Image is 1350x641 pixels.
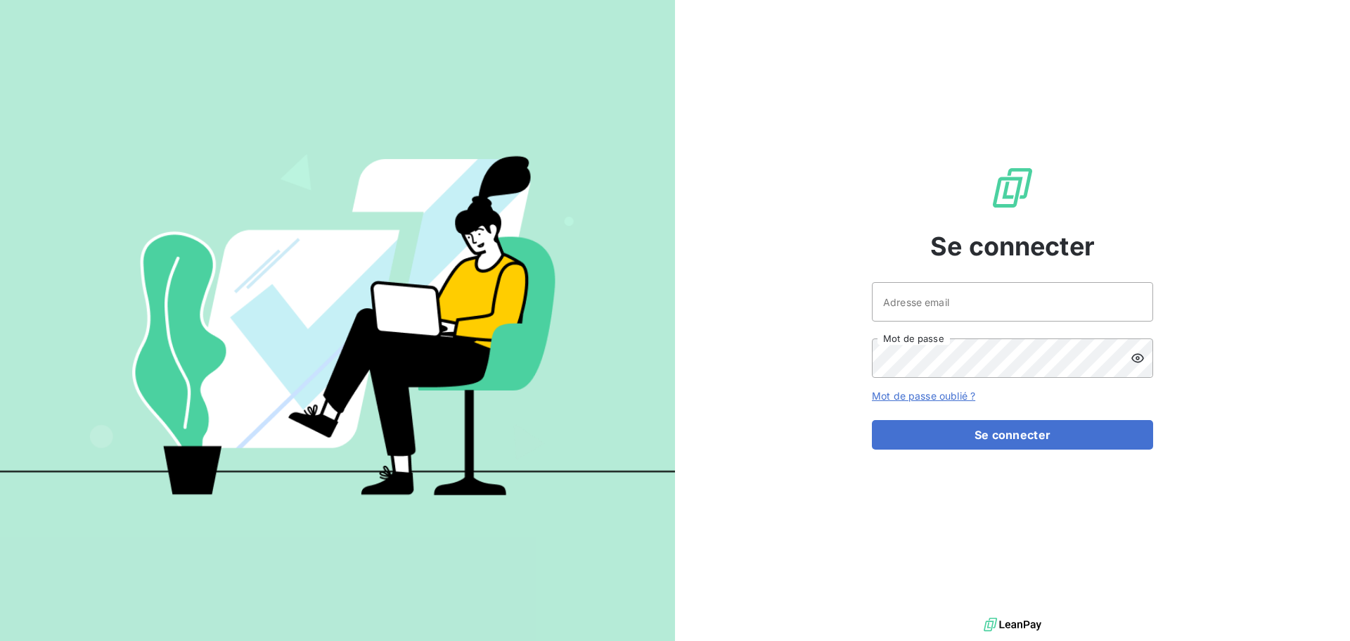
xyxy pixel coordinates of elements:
img: Logo LeanPay [990,165,1035,210]
input: placeholder [872,282,1153,322]
span: Se connecter [930,227,1095,265]
a: Mot de passe oublié ? [872,390,975,402]
button: Se connecter [872,420,1153,450]
img: logo [984,614,1041,635]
